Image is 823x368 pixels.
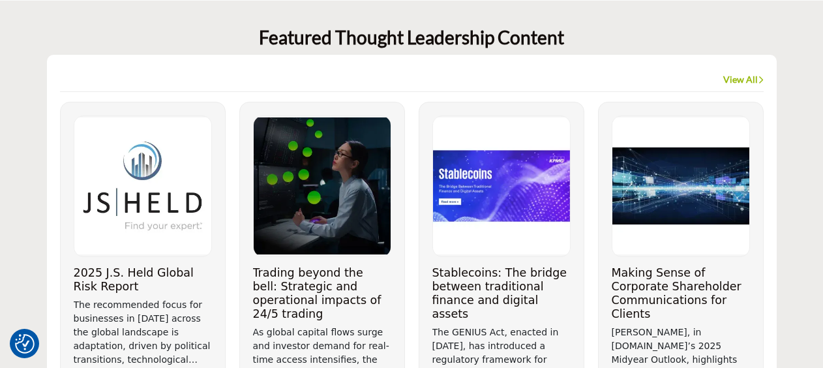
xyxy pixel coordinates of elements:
img: Logo of J.S. Held, click to view details [74,116,211,256]
img: Logo of Deloitte, click to view details [254,116,391,256]
h3: Stablecoins: The bridge between traditional finance and digital assets [432,266,571,321]
h3: Trading beyond the bell: Strategic and operational impacts of 24/5 trading [253,266,391,321]
button: Consent Preferences [15,334,35,354]
img: Revisit consent button [15,334,35,354]
h3: 2025 J.S. Held Global Risk Report [74,266,212,294]
a: View All [723,73,764,86]
img: Logo of BetaNXT, click to view details [612,116,749,256]
img: Logo of KPMG LLP, click to view details [433,116,570,256]
p: The recommended focus for businesses in [DATE] across the global landscape is adaptation, driven ... [74,298,212,367]
h3: Making Sense of Corporate Shareholder Communications for Clients [612,266,750,321]
h2: Featured Thought Leadership Content [259,27,564,49]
